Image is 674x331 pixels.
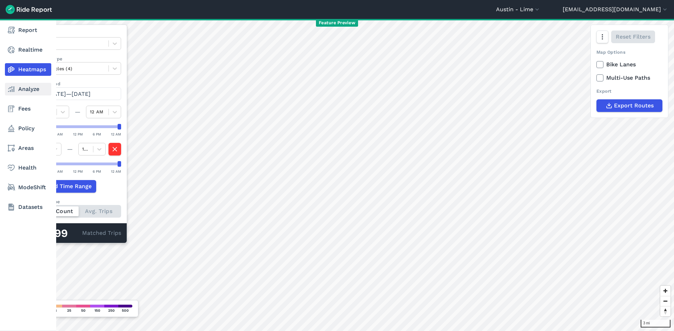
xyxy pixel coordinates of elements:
[596,88,662,94] div: Export
[28,223,127,243] div: Matched Trips
[54,131,63,137] div: 6 AM
[34,31,121,37] label: Data Type
[47,91,91,97] span: [DATE]—[DATE]
[5,83,51,95] a: Analyze
[641,320,670,327] div: 3 mi
[61,145,78,153] div: —
[5,201,51,213] a: Datasets
[54,168,63,174] div: 6 AM
[5,102,51,115] a: Fees
[111,131,121,137] div: 12 AM
[316,19,358,27] span: Feature Preview
[34,229,82,238] div: 12,999
[596,99,662,112] button: Export Routes
[660,306,670,316] button: Reset bearing to north
[5,142,51,154] a: Areas
[93,131,101,137] div: 6 PM
[5,161,51,174] a: Health
[5,24,51,37] a: Report
[34,87,121,100] button: [DATE]—[DATE]
[660,296,670,306] button: Zoom out
[34,180,96,193] button: Add Time Range
[5,122,51,135] a: Policy
[496,5,541,14] button: Austin - Lime
[611,31,655,43] button: Reset Filters
[5,63,51,76] a: Heatmaps
[73,131,83,137] div: 12 PM
[111,168,121,174] div: 12 AM
[616,33,650,41] span: Reset Filters
[563,5,668,14] button: [EMAIL_ADDRESS][DOMAIN_NAME]
[34,198,121,205] div: Count Type
[34,55,121,62] label: Vehicle Type
[5,44,51,56] a: Realtime
[6,5,52,14] img: Ride Report
[596,49,662,55] div: Map Options
[73,168,83,174] div: 12 PM
[596,60,662,69] label: Bike Lanes
[614,101,654,110] span: Export Routes
[47,182,92,191] span: Add Time Range
[93,168,101,174] div: 6 PM
[69,108,86,116] div: —
[22,19,674,331] canvas: Map
[34,80,121,87] label: Data Period
[5,181,51,194] a: ModeShift
[660,286,670,296] button: Zoom in
[596,74,662,82] label: Multi-Use Paths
